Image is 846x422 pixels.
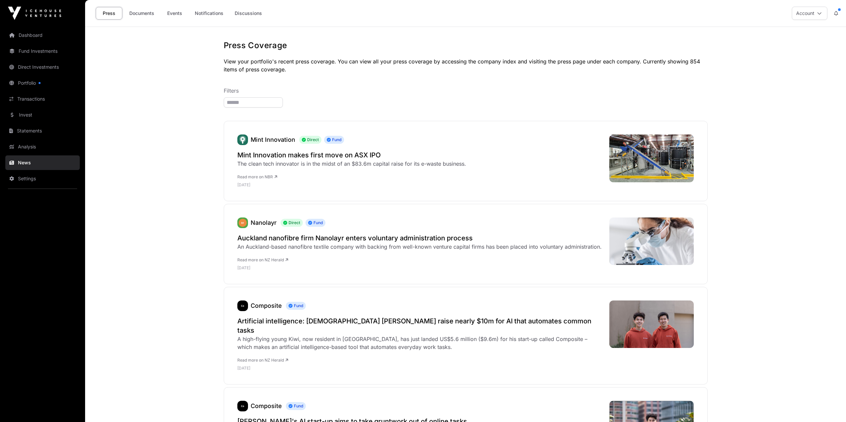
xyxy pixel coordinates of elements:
div: An Auckland-based nanofibre textile company with backing from well-known venture capital firms ha... [237,243,602,251]
img: Mint.svg [237,134,248,145]
a: Direct Investments [5,60,80,74]
a: Read more on NZ Herald [237,257,288,262]
p: Filters [224,87,708,95]
img: revolution-fibres208.png [237,217,248,228]
a: Composite [237,401,248,411]
img: composite410.png [237,300,248,311]
p: [DATE] [237,182,466,188]
a: Read more on NBR [237,174,277,179]
a: Documents [125,7,159,20]
a: Nanolayr [251,219,277,226]
img: composite410.png [237,401,248,411]
a: Mint Innovation [237,134,248,145]
a: Invest [5,108,80,122]
span: Fund [286,302,306,310]
button: Account [792,7,827,20]
a: Settings [5,171,80,186]
div: The clean tech innovator is in the midst of an $83.6m capital raise for its e-waste business. [237,160,466,168]
a: Portfolio [5,76,80,90]
a: Composite [251,402,282,409]
a: Transactions [5,92,80,106]
img: Icehouse Ventures Logo [8,7,61,20]
a: Mint Innovation makes first move on ASX IPO [237,150,466,160]
p: View your portfolio's recent press coverage. You can view all your press coverage by accessing th... [224,57,708,73]
a: Discussions [230,7,266,20]
a: Mint Innovation [251,136,295,143]
a: Composite [251,302,282,309]
img: H7AB3QAHWVAUBGCTYQCTPUHQDQ.jpg [609,217,694,265]
a: Events [161,7,188,20]
a: Composite [237,300,248,311]
div: A high-flying young Kiwi, now resident in [GEOGRAPHIC_DATA], has just landed US$5.6 million ($9.6... [237,335,603,351]
a: Read more on NZ Herald [237,358,288,363]
a: Analysis [5,139,80,154]
a: Dashboard [5,28,80,42]
img: mint-innovation-hammer-mill-.jpeg [609,134,694,182]
img: IIIQ5KSFZZBRHCOOWWJ674PKEQ.jpg [609,300,694,348]
span: Fund [324,136,344,144]
a: Notifications [190,7,228,20]
a: Artificial intelligence: [DEMOGRAPHIC_DATA] [PERSON_NAME] raise nearly $10m for AI that automates... [237,316,603,335]
a: Press [96,7,122,20]
span: Direct [281,219,303,227]
p: [DATE] [237,265,602,271]
a: Fund Investments [5,44,80,58]
span: Fund [286,402,306,410]
a: Nanolayr [237,217,248,228]
iframe: Chat Widget [813,390,846,422]
p: [DATE] [237,366,603,371]
span: Direct [299,136,321,144]
span: Fund [305,219,325,227]
a: Statements [5,124,80,138]
a: News [5,155,80,170]
h1: Press Coverage [224,40,708,51]
a: Auckland nanofibre firm Nanolayr enters voluntary administration process [237,233,602,243]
